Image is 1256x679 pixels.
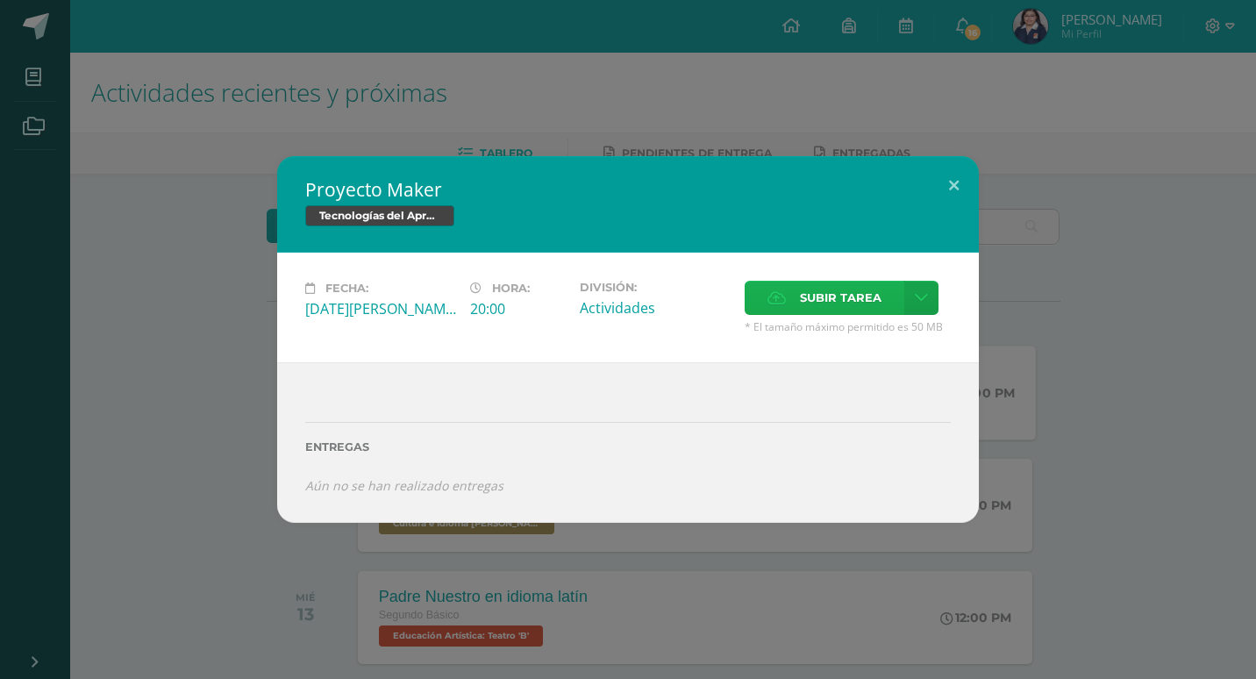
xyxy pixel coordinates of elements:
[325,282,368,295] span: Fecha:
[305,299,456,318] div: [DATE][PERSON_NAME]
[470,299,566,318] div: 20:00
[492,282,530,295] span: Hora:
[745,319,951,334] span: * El tamaño máximo permitido es 50 MB
[305,205,454,226] span: Tecnologías del Aprendizaje y la Comunicación
[580,298,731,318] div: Actividades
[800,282,881,314] span: Subir tarea
[929,156,979,216] button: Close (Esc)
[580,281,731,294] label: División:
[305,440,951,454] label: Entregas
[305,177,951,202] h2: Proyecto Maker
[305,477,503,494] i: Aún no se han realizado entregas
